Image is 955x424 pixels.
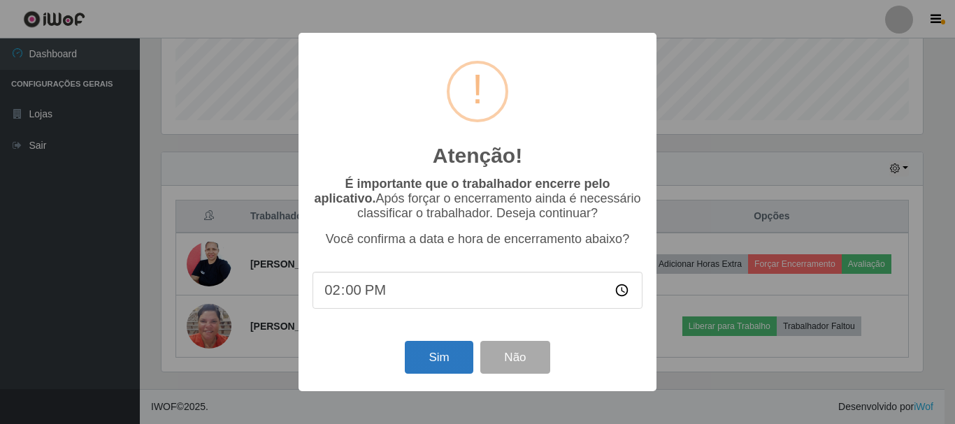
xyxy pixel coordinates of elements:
[313,232,642,247] p: Você confirma a data e hora de encerramento abaixo?
[405,341,473,374] button: Sim
[480,341,550,374] button: Não
[314,177,610,205] b: É importante que o trabalhador encerre pelo aplicativo.
[313,177,642,221] p: Após forçar o encerramento ainda é necessário classificar o trabalhador. Deseja continuar?
[433,143,522,168] h2: Atenção!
